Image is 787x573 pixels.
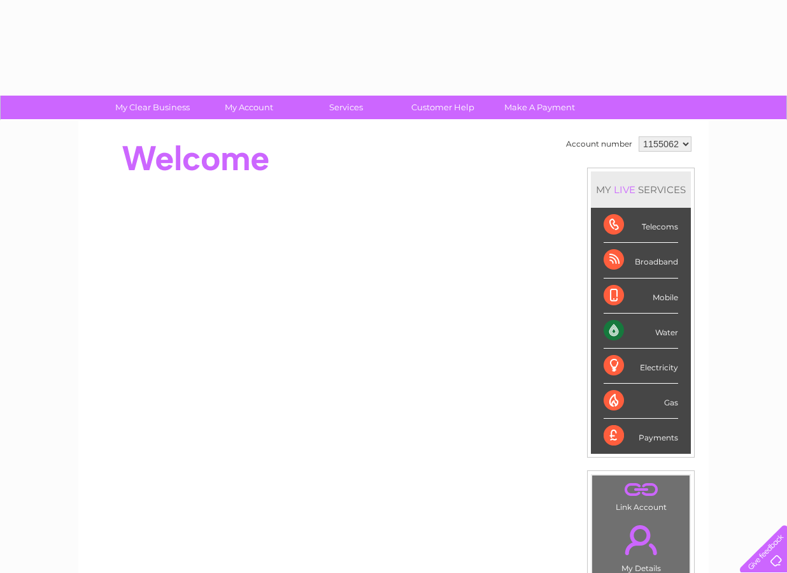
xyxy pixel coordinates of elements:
a: . [595,479,686,501]
a: Customer Help [390,96,495,119]
div: Broadband [604,243,678,278]
td: Account number [563,133,635,155]
a: My Clear Business [100,96,205,119]
div: Water [604,314,678,349]
div: Gas [604,384,678,419]
a: My Account [197,96,302,119]
a: Services [294,96,399,119]
div: Payments [604,419,678,453]
div: MY SERVICES [591,171,691,208]
a: Make A Payment [487,96,592,119]
div: Mobile [604,279,678,314]
div: Telecoms [604,208,678,243]
a: . [595,518,686,562]
div: LIVE [611,184,638,196]
div: Electricity [604,349,678,384]
td: Link Account [592,475,690,515]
